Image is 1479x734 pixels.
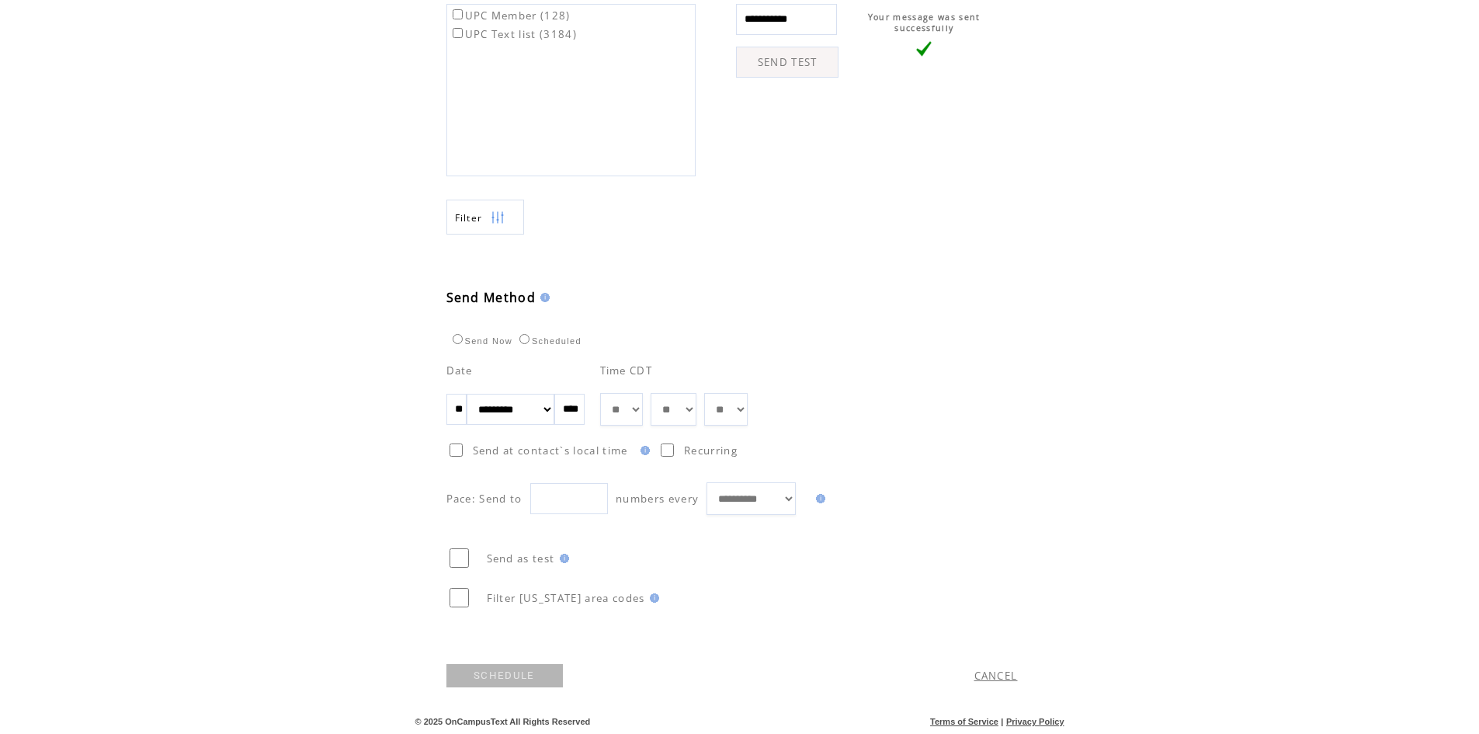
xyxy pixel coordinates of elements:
[645,593,659,603] img: help.gif
[487,591,645,605] span: Filter [US_STATE] area codes
[473,444,628,457] span: Send at contact`s local time
[516,336,582,346] label: Scheduled
[487,551,555,565] span: Send as test
[600,364,653,377] span: Time CDT
[446,289,536,306] span: Send Method
[555,554,569,563] img: help.gif
[449,336,512,346] label: Send Now
[930,717,998,726] a: Terms of Service
[1006,717,1064,726] a: Privacy Policy
[446,364,473,377] span: Date
[916,41,932,57] img: vLarge.png
[616,492,699,506] span: numbers every
[446,664,563,687] a: SCHEDULE
[446,492,523,506] span: Pace: Send to
[684,444,738,457] span: Recurring
[1001,717,1003,726] span: |
[453,9,463,19] input: UPC Member (128)
[450,27,578,41] label: UPC Text list (3184)
[868,12,981,33] span: Your message was sent successfully
[446,200,524,235] a: Filter
[455,211,483,224] span: Show filters
[453,334,463,344] input: Send Now
[736,47,838,78] a: SEND TEST
[811,494,825,503] img: help.gif
[519,334,529,344] input: Scheduled
[491,200,505,235] img: filters.png
[415,717,591,726] span: © 2025 OnCampusText All Rights Reserved
[636,446,650,455] img: help.gif
[450,9,571,23] label: UPC Member (128)
[974,669,1018,683] a: CANCEL
[536,293,550,302] img: help.gif
[453,28,463,38] input: UPC Text list (3184)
